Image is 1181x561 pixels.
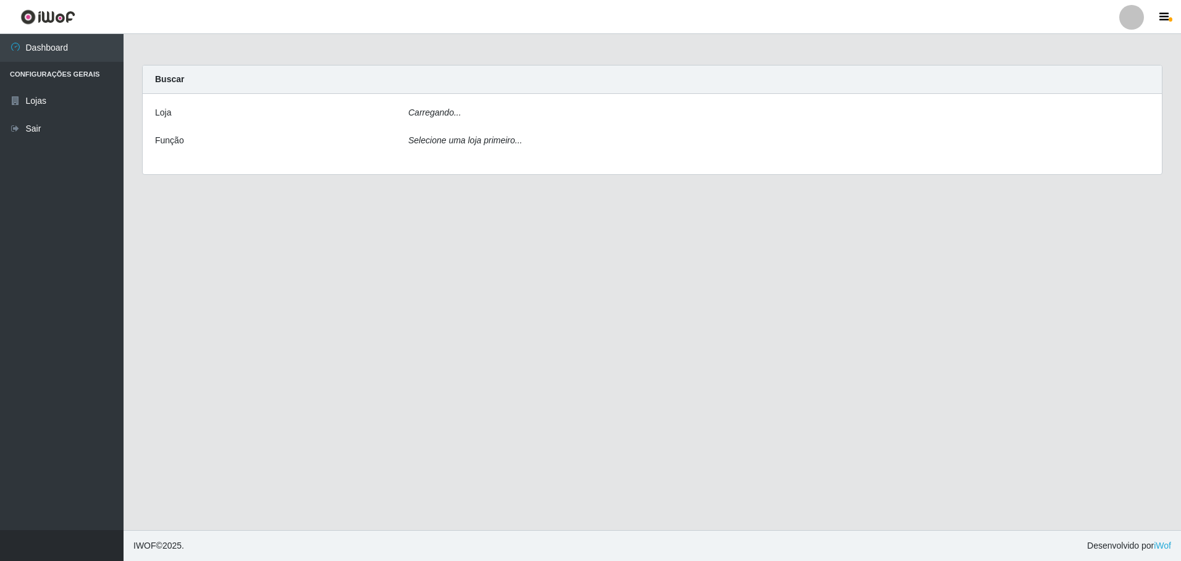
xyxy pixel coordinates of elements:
[1087,539,1171,552] span: Desenvolvido por
[155,106,171,119] label: Loja
[155,134,184,147] label: Função
[133,539,184,552] span: © 2025 .
[408,135,522,145] i: Selecione uma loja primeiro...
[155,74,184,84] strong: Buscar
[408,108,461,117] i: Carregando...
[20,9,75,25] img: CoreUI Logo
[1154,541,1171,550] a: iWof
[133,541,156,550] span: IWOF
